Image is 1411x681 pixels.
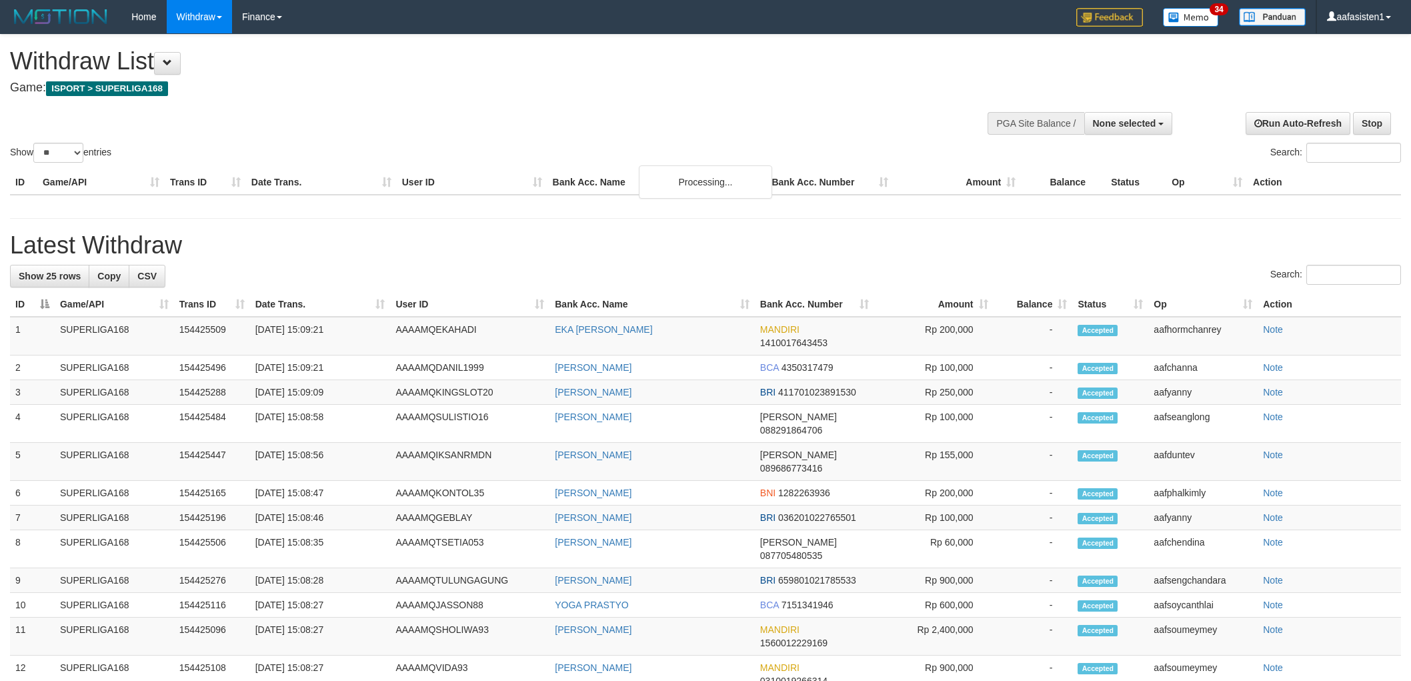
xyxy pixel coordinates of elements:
td: 154425196 [174,506,250,530]
td: Rp 100,000 [874,506,994,530]
span: BCA [760,600,779,610]
th: Bank Acc. Number [766,170,894,195]
th: Bank Acc. Name [547,170,767,195]
h1: Withdraw List [10,48,928,75]
th: Amount [894,170,1021,195]
span: BNI [760,488,776,498]
span: Show 25 rows [19,271,81,281]
td: 154425276 [174,568,250,593]
a: Note [1263,324,1283,335]
td: 154425509 [174,317,250,356]
span: Accepted [1078,325,1118,336]
td: 5 [10,443,55,481]
span: Copy 7151341946 to clipboard [782,600,834,610]
td: aafsoumeymey [1148,618,1258,656]
span: Copy 1282263936 to clipboard [778,488,830,498]
label: Show entries [10,143,111,163]
th: Balance: activate to sort column ascending [994,292,1073,317]
h1: Latest Withdraw [10,232,1401,259]
a: [PERSON_NAME] [555,662,631,673]
td: - [994,618,1073,656]
span: Accepted [1078,450,1118,462]
a: Note [1263,512,1283,523]
a: [PERSON_NAME] [555,575,631,586]
a: [PERSON_NAME] [555,387,631,398]
td: 2 [10,356,55,380]
span: BRI [760,575,776,586]
td: Rp 900,000 [874,568,994,593]
label: Search: [1270,265,1401,285]
td: SUPERLIGA168 [55,593,174,618]
span: Copy 4350317479 to clipboard [782,362,834,373]
th: User ID: activate to sort column ascending [390,292,549,317]
span: [PERSON_NAME] [760,412,837,422]
span: MANDIRI [760,662,800,673]
td: aafseanglong [1148,405,1258,443]
td: AAAAMQDANIL1999 [390,356,549,380]
a: Note [1263,624,1283,635]
span: Copy [97,271,121,281]
span: 34 [1210,3,1228,15]
a: Note [1263,488,1283,498]
td: SUPERLIGA168 [55,481,174,506]
td: SUPERLIGA168 [55,405,174,443]
td: 154425506 [174,530,250,568]
td: aafsoycanthlai [1148,593,1258,618]
a: Note [1263,362,1283,373]
input: Search: [1306,265,1401,285]
img: Button%20Memo.svg [1163,8,1219,27]
span: Accepted [1078,625,1118,636]
td: SUPERLIGA168 [55,317,174,356]
td: aafyanny [1148,380,1258,405]
th: ID [10,170,37,195]
span: BRI [760,387,776,398]
td: Rp 200,000 [874,317,994,356]
td: - [994,481,1073,506]
td: - [994,356,1073,380]
td: 6 [10,481,55,506]
td: - [994,443,1073,481]
a: Note [1263,412,1283,422]
td: 1 [10,317,55,356]
a: Run Auto-Refresh [1246,112,1350,135]
td: AAAAMQIKSANRMDN [390,443,549,481]
span: Accepted [1078,388,1118,399]
span: Copy 1410017643453 to clipboard [760,337,828,348]
span: Copy 1560012229169 to clipboard [760,638,828,648]
td: Rp 200,000 [874,481,994,506]
span: Accepted [1078,576,1118,587]
h4: Game: [10,81,928,95]
img: MOTION_logo.png [10,7,111,27]
span: BRI [760,512,776,523]
th: Trans ID: activate to sort column ascending [174,292,250,317]
th: Bank Acc. Number: activate to sort column ascending [755,292,874,317]
td: 154425496 [174,356,250,380]
a: [PERSON_NAME] [555,537,631,548]
td: Rp 155,000 [874,443,994,481]
a: Note [1263,537,1283,548]
img: panduan.png [1239,8,1306,26]
span: Copy 089686773416 to clipboard [760,463,822,474]
a: Note [1263,662,1283,673]
img: Feedback.jpg [1076,8,1143,27]
a: [PERSON_NAME] [555,488,631,498]
div: Processing... [639,165,772,199]
td: - [994,380,1073,405]
th: Status: activate to sort column ascending [1072,292,1148,317]
th: Op [1166,170,1248,195]
input: Search: [1306,143,1401,163]
td: AAAAMQKONTOL35 [390,481,549,506]
a: Note [1263,575,1283,586]
span: MANDIRI [760,324,800,335]
td: - [994,506,1073,530]
a: [PERSON_NAME] [555,624,631,635]
span: None selected [1093,118,1156,129]
a: Note [1263,600,1283,610]
td: 3 [10,380,55,405]
span: Copy 411701023891530 to clipboard [778,387,856,398]
a: CSV [129,265,165,287]
th: Date Trans.: activate to sort column ascending [250,292,391,317]
td: [DATE] 15:08:27 [250,618,391,656]
td: 154425165 [174,481,250,506]
span: BCA [760,362,779,373]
